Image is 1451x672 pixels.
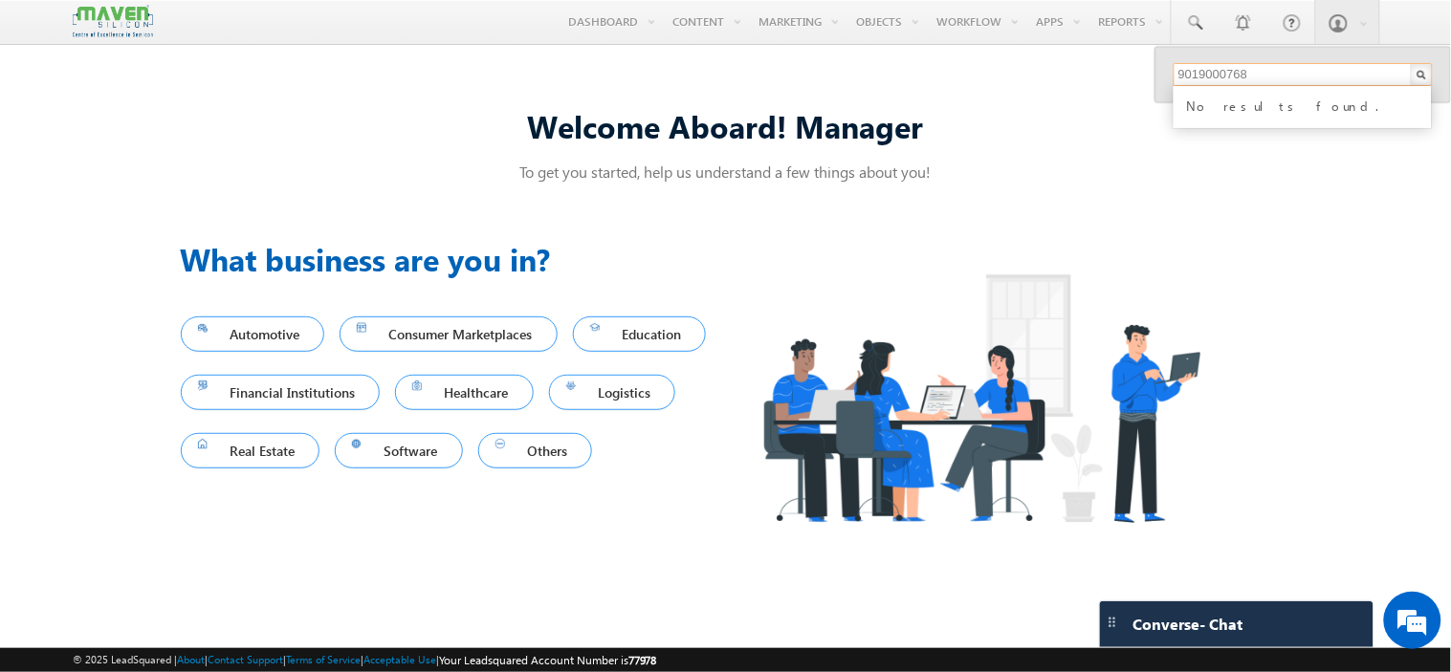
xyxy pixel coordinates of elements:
span: Real Estate [198,438,303,464]
span: Software [352,438,446,464]
a: Contact Support [208,653,283,665]
span: Others [495,438,576,464]
a: Acceptable Use [363,653,436,665]
img: Custom Logo [73,5,153,38]
h3: What business are you in? [181,236,726,282]
div: Welcome Aboard! Manager [181,105,1271,146]
span: Converse - Chat [1133,616,1243,633]
span: Your Leadsquared Account Number is [439,653,657,667]
img: Industry.png [726,236,1237,560]
img: d_60004797649_company_0_60004797649 [33,100,80,125]
textarea: Type your message and hit 'Enter' [25,177,349,510]
span: Consumer Marketplaces [357,321,540,347]
span: Logistics [566,379,659,405]
a: About [177,653,205,665]
span: Healthcare [412,379,517,405]
img: carter-drag [1105,615,1120,630]
em: Start Chat [260,527,347,553]
span: Automotive [198,321,308,347]
span: Education [590,321,690,347]
span: 77978 [628,653,657,667]
div: No results found. [1183,92,1440,117]
span: © 2025 LeadSquared | | | | | [73,651,657,669]
a: Terms of Service [286,653,361,665]
span: Financial Institutions [198,379,363,405]
div: Minimize live chat window [314,10,360,55]
p: To get you started, help us understand a few things about you! [181,162,1271,182]
input: Search Objects [1174,63,1433,86]
div: Chat with us now [99,100,321,125]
